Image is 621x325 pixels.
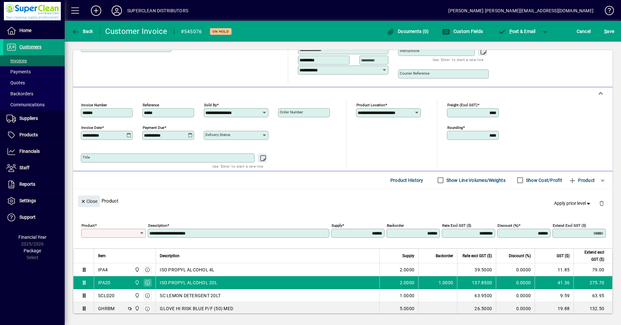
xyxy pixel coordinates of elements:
span: Communications [6,102,45,107]
span: Support [19,215,36,220]
td: 63.95 [573,289,612,302]
span: Apply price level [554,200,592,207]
span: Financials [19,149,40,154]
mat-label: Instructions [400,48,419,53]
a: Staff [3,160,65,176]
mat-label: Rate excl GST ($) [442,223,471,228]
td: 9.59 [535,289,573,302]
mat-label: Description [148,223,167,228]
span: Supply [402,252,414,259]
span: ave [604,26,614,37]
mat-label: Delivery status [205,132,230,137]
mat-label: Sold by [204,103,217,107]
td: 132.50 [573,302,612,315]
span: Backorder [436,252,453,259]
a: Home [3,23,65,39]
span: Settings [19,198,36,203]
button: Add [86,5,106,16]
span: GLOVE HI RISK BLUE P/F (50) MED [160,305,233,312]
app-page-header-button: Close [76,198,102,204]
div: 63.9500 [461,292,492,299]
mat-label: Invoice date [81,125,102,130]
span: Documents (0) [387,29,429,34]
mat-label: Courier Reference [400,71,430,76]
span: Quotes [6,80,25,85]
span: Discount (%) [509,252,531,259]
div: 39.5000 [461,267,492,273]
a: Quotes [3,77,65,88]
span: P [509,29,512,34]
mat-label: Title [82,155,90,160]
button: Custom Fields [441,26,485,37]
a: Settings [3,193,65,209]
span: Superclean Distributors [133,292,140,299]
button: Product [565,174,598,186]
span: 1.0000 [400,292,415,299]
span: ISO PROPYL ALCOHOL 4L [160,267,214,273]
button: Save [603,26,616,37]
span: Invoices [6,58,27,63]
a: Financials [3,143,65,160]
span: Superclean Distributors [133,279,140,286]
div: SCLD20 [98,292,115,299]
button: Product History [388,174,426,186]
span: 2.0000 [400,267,415,273]
td: 11.85 [535,263,573,276]
app-page-header-button: Back [65,26,100,37]
mat-hint: Use 'Enter' to start a new line [212,162,263,170]
a: Invoices [3,55,65,66]
a: Products [3,127,65,143]
span: Superclean Distributors [133,305,140,312]
td: 0.0000 [496,289,535,302]
span: Description [160,252,180,259]
a: Knowledge Base [600,1,613,22]
span: Suppliers [19,116,38,121]
mat-label: Invoice number [81,103,107,107]
span: Cancel [577,26,591,37]
span: 1.0000 [439,279,453,286]
span: Customers [19,44,41,49]
span: Back [71,29,93,34]
span: GST ($) [557,252,570,259]
a: Communications [3,99,65,110]
td: 19.88 [535,302,573,315]
button: Cancel [575,26,593,37]
a: Payments [3,66,65,77]
span: Home [19,28,31,33]
span: Package [24,248,41,253]
span: Staff [19,165,29,170]
div: Product [73,189,613,213]
a: Reports [3,176,65,193]
div: 26.5000 [461,305,492,312]
td: 0.0000 [496,276,535,289]
mat-label: Rounding [447,125,463,130]
mat-label: Backorder [387,223,404,228]
div: 137.8500 [461,279,492,286]
span: 5.0000 [400,305,415,312]
td: 41.36 [535,276,573,289]
span: ost & Email [498,29,536,34]
mat-label: Reference [143,103,159,107]
mat-label: Discount (%) [497,223,518,228]
span: On hold [212,29,229,34]
span: Payments [6,69,31,74]
mat-label: Freight (excl GST) [447,103,477,107]
a: Suppliers [3,110,65,127]
span: S [604,29,607,34]
div: [PERSON_NAME] [PERSON_NAME][EMAIL_ADDRESS][DOMAIN_NAME] [448,5,594,16]
span: Superclean Distributors [133,266,140,273]
td: 0.0000 [496,302,535,315]
td: 0.0000 [496,263,535,276]
button: Profile [106,5,127,16]
label: Show Cost/Profit [525,177,562,183]
mat-label: Product [82,223,95,228]
td: 275.70 [573,276,612,289]
div: SUPERCLEAN DISTRIBUTORS [127,5,188,16]
label: Show Line Volumes/Weights [445,177,506,183]
div: IPA4 [98,267,108,273]
app-page-header-button: Delete [594,200,609,206]
button: Close [78,195,100,207]
mat-label: Order number [280,110,303,114]
span: Custom Fields [442,29,483,34]
mat-label: Payment due [143,125,164,130]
